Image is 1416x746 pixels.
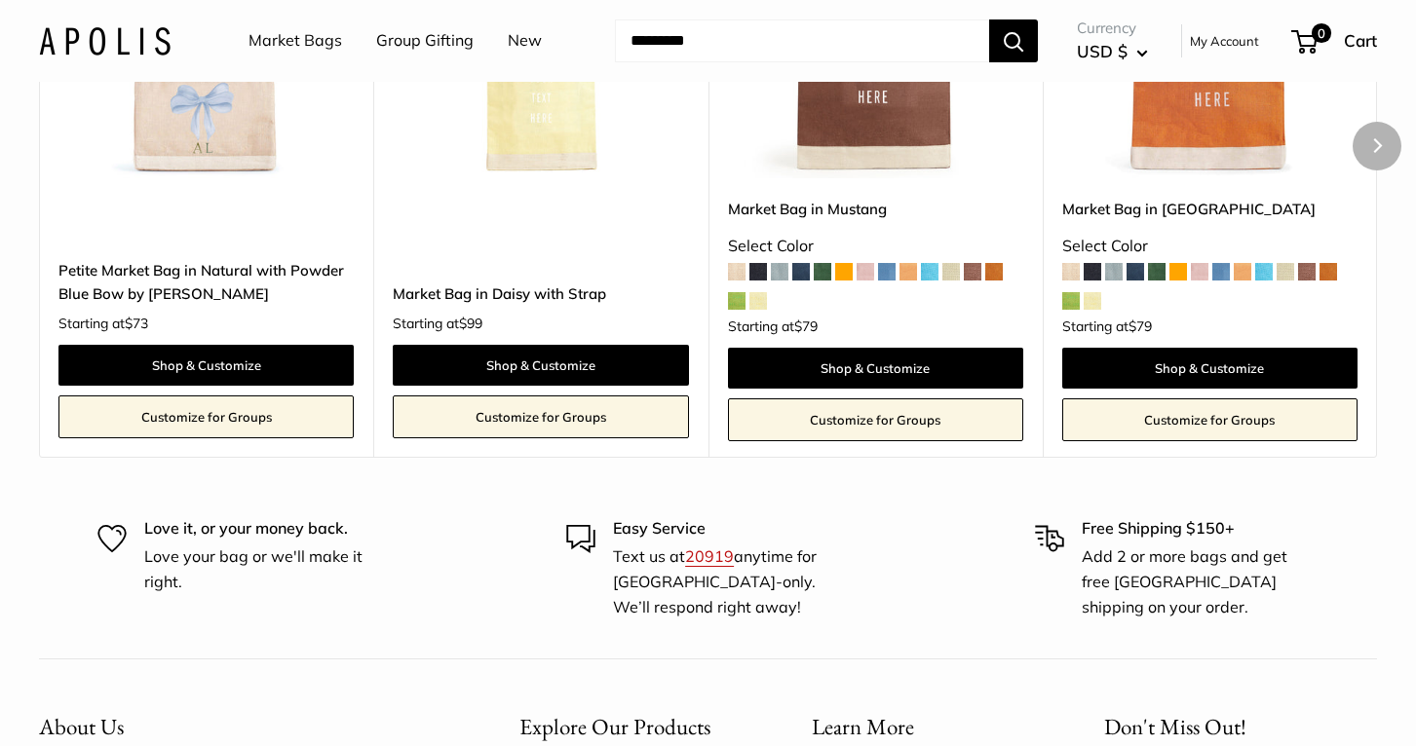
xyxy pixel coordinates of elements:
[728,198,1023,220] a: Market Bag in Mustang
[58,395,354,438] a: Customize for Groups
[508,26,542,56] a: New
[1077,41,1128,61] span: USD $
[58,317,148,330] span: Starting at
[1344,30,1377,51] span: Cart
[1082,516,1319,541] p: Free Shipping $150+
[58,259,354,305] a: Petite Market Bag in Natural with Powder Blue Bow by [PERSON_NAME]
[1062,348,1358,389] a: Shop & Customize
[728,398,1023,441] a: Customize for Groups
[1077,36,1148,67] button: USD $
[812,712,914,741] span: Learn More
[376,26,474,56] a: Group Gifting
[1293,25,1377,56] a: 0 Cart
[144,544,381,594] p: Love your bag or we'll make it right.
[519,708,744,746] button: Explore Our Products
[989,19,1038,62] button: Search
[459,315,482,332] span: $99
[393,345,688,386] a: Shop & Customize
[1062,398,1358,441] a: Customize for Groups
[1082,544,1319,619] p: Add 2 or more bags and get free [GEOGRAPHIC_DATA] shipping on your order.
[1077,15,1148,42] span: Currency
[728,232,1023,261] div: Select Color
[393,395,688,438] a: Customize for Groups
[1353,122,1401,170] button: Next
[144,516,381,541] p: Love it, or your money back.
[1062,198,1358,220] a: Market Bag in [GEOGRAPHIC_DATA]
[812,708,1036,746] button: Learn More
[39,708,451,746] button: About Us
[58,345,354,386] a: Shop & Customize
[613,516,850,541] p: Easy Service
[519,712,710,741] span: Explore Our Products
[1129,317,1152,335] span: $79
[728,319,818,333] span: Starting at
[728,348,1023,389] a: Shop & Customize
[615,19,989,62] input: Search...
[1062,232,1358,261] div: Select Color
[613,544,850,619] p: Text us at anytime for [GEOGRAPHIC_DATA]-only. We’ll respond right away!
[125,315,148,332] span: $73
[1190,29,1259,53] a: My Account
[249,26,342,56] a: Market Bags
[1312,23,1331,43] span: 0
[1104,708,1377,746] p: Don't Miss Out!
[39,712,124,741] span: About Us
[393,282,688,305] a: Market Bag in Daisy with Strap
[393,317,482,330] span: Starting at
[39,26,171,55] img: Apolis
[1062,319,1152,333] span: Starting at
[794,317,818,335] span: $79
[685,546,734,566] a: 20919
